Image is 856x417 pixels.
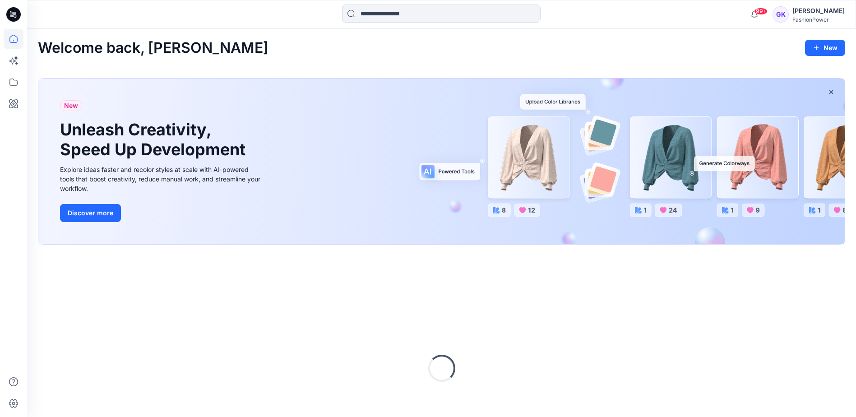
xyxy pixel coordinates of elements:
[773,6,789,23] div: GK
[60,165,263,193] div: Explore ideas faster and recolor styles at scale with AI-powered tools that boost creativity, red...
[805,40,845,56] button: New
[38,40,268,56] h2: Welcome back, [PERSON_NAME]
[792,5,845,16] div: [PERSON_NAME]
[64,100,78,111] span: New
[754,8,768,15] span: 99+
[792,16,845,23] div: FashionPower
[60,204,263,222] a: Discover more
[60,120,250,159] h1: Unleash Creativity, Speed Up Development
[60,204,121,222] button: Discover more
